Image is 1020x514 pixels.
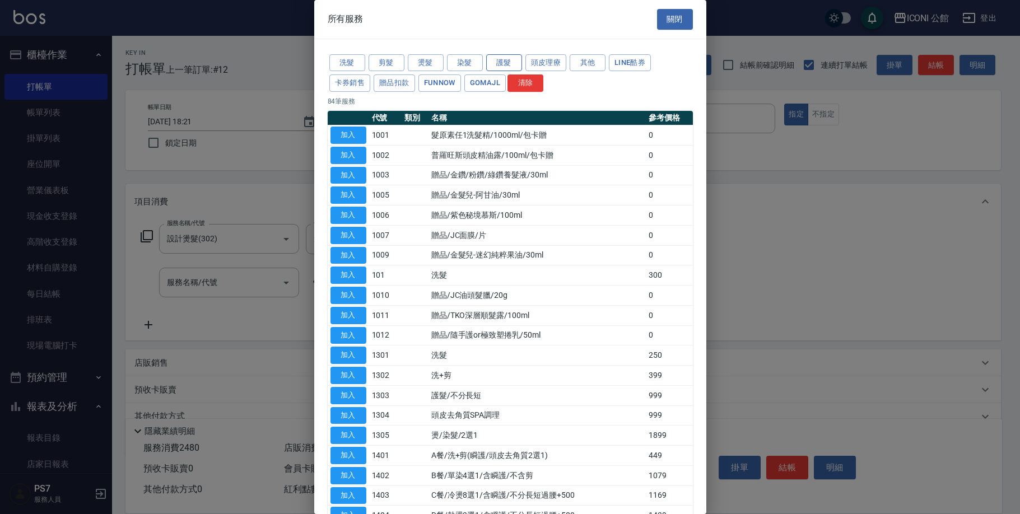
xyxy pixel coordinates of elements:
td: 1011 [369,305,402,325]
button: 加入 [330,267,366,284]
td: 1305 [369,426,402,446]
td: 1079 [646,465,693,485]
button: 加入 [330,327,366,344]
p: 84 筆服務 [328,96,693,106]
td: 1304 [369,405,402,426]
td: 1006 [369,205,402,226]
td: 1402 [369,465,402,485]
button: 加入 [330,287,366,304]
td: 0 [646,305,693,325]
td: 1899 [646,426,693,446]
button: 剪髮 [369,54,404,72]
button: 加入 [330,367,366,384]
button: 加入 [330,347,366,364]
button: 加入 [330,186,366,204]
td: 1003 [369,165,402,185]
td: 449 [646,446,693,466]
button: 清除 [507,74,543,92]
button: FUNNOW [418,74,461,92]
button: 加入 [330,167,366,184]
td: 普羅旺斯頭皮精油露/100ml/包卡贈 [429,145,646,165]
button: 贈品扣款 [374,74,415,92]
td: 髮原素任1洗髮精/1000ml/包卡贈 [429,125,646,146]
button: 頭皮理療 [525,54,567,72]
th: 名稱 [429,111,646,125]
td: 101 [369,265,402,286]
button: 加入 [330,247,366,264]
td: C餐/冷燙8選1/含瞬護/不分長短過腰+500 [429,485,646,506]
td: A餐/洗+剪(瞬護/頭皮去角質2選1) [429,446,646,466]
td: 0 [646,205,693,226]
td: 1302 [369,366,402,386]
button: 其他 [570,54,606,72]
td: 1012 [369,325,402,345]
button: 加入 [330,427,366,444]
td: 贈品/紫色秘境慕斯/100ml [429,205,646,226]
td: 1010 [369,286,402,306]
td: 洗髮 [429,265,646,286]
td: 300 [646,265,693,286]
button: 加入 [330,467,366,484]
td: 洗髮 [429,345,646,366]
button: 洗髮 [329,54,365,72]
th: 代號 [369,111,402,125]
td: 0 [646,125,693,146]
button: 染髮 [447,54,483,72]
td: 1009 [369,245,402,265]
td: 贈品/金髮兒-阿甘油/30ml [429,185,646,205]
td: 贈品/金鑽/粉鑽/綠鑽養髮液/30ml [429,165,646,185]
button: 加入 [330,407,366,424]
td: 頭皮去角質SPA調理 [429,405,646,426]
button: 加入 [330,227,366,244]
th: 參考價格 [646,111,693,125]
td: 0 [646,245,693,265]
td: 399 [646,366,693,386]
td: 贈品/JC面膜/片 [429,225,646,245]
td: 1301 [369,345,402,366]
td: 贈品/JC油頭髮臘/20g [429,286,646,306]
td: 250 [646,345,693,366]
td: 0 [646,185,693,205]
td: 999 [646,405,693,426]
button: 燙髮 [408,54,444,72]
td: 贈品/金髮兒-迷幻純粹果油/30ml [429,245,646,265]
td: 1007 [369,225,402,245]
button: GOMAJL [464,74,506,92]
td: 1001 [369,125,402,146]
th: 類別 [402,111,429,125]
td: 999 [646,385,693,405]
td: 0 [646,325,693,345]
td: 護髮/不分長短 [429,385,646,405]
td: 1002 [369,145,402,165]
td: B餐/單染4選1/含瞬護/不含剪 [429,465,646,485]
button: LINE酷券 [609,54,651,72]
span: 所有服務 [328,13,364,25]
td: 贈品/TKO深層順髮露/100ml [429,305,646,325]
button: 加入 [330,207,366,224]
td: 0 [646,165,693,185]
button: 加入 [330,147,366,164]
td: 0 [646,286,693,306]
td: 贈品/隨手護or極致塑捲乳/50ml [429,325,646,345]
button: 加入 [330,447,366,464]
button: 加入 [330,387,366,404]
td: 1403 [369,485,402,506]
td: 0 [646,145,693,165]
td: 1005 [369,185,402,205]
button: 關閉 [657,9,693,30]
td: 1303 [369,385,402,405]
button: 護髮 [486,54,522,72]
button: 卡券銷售 [329,74,371,92]
td: 燙/染髮/2選1 [429,426,646,446]
td: 洗+剪 [429,366,646,386]
button: 加入 [330,307,366,324]
td: 1401 [369,446,402,466]
td: 0 [646,225,693,245]
td: 1169 [646,485,693,506]
button: 加入 [330,127,366,144]
button: 加入 [330,487,366,504]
